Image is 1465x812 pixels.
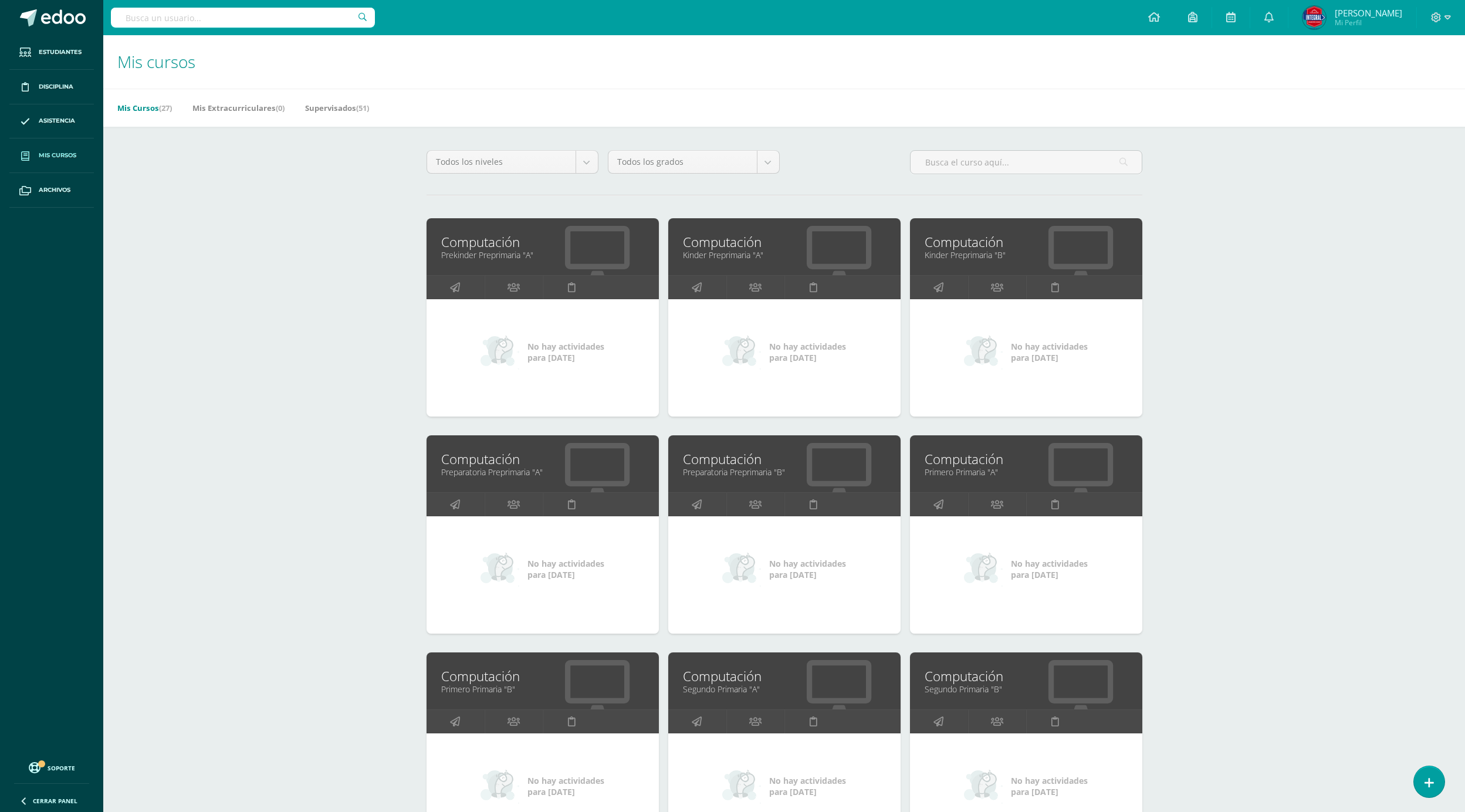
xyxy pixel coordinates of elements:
a: Preparatoria Preprimaria "A" [441,466,644,478]
img: no_activities_small.png [964,334,1003,370]
span: No hay actividades para [DATE] [769,558,846,580]
span: Estudiantes [39,48,82,57]
a: Primero Primaria "B" [441,684,644,695]
img: no_activities_small.png [481,552,519,587]
a: Supervisados(51) [305,99,369,117]
span: (51) [356,103,369,113]
a: Computación [441,233,644,251]
a: Disciplina [9,70,94,104]
a: Computación [925,233,1128,251]
input: Busca un usuario... [111,8,375,28]
span: No hay actividades para [DATE] [527,341,604,363]
img: no_activities_small.png [481,769,519,804]
a: Computación [683,667,886,685]
span: No hay actividades para [DATE] [527,558,604,580]
span: Asistencia [39,116,75,126]
a: Soporte [14,759,89,775]
span: Todos los niveles [436,151,567,173]
a: Segundo Primaria "A" [683,684,886,695]
img: no_activities_small.png [722,552,761,587]
a: Computación [441,667,644,685]
img: 6567dd4201f82c4dcbe86bc0297fb11a.png [1302,6,1326,29]
span: No hay actividades para [DATE] [1011,341,1088,363]
span: Mi Perfil [1335,18,1402,28]
a: Archivos [9,173,94,208]
a: Computación [441,450,644,468]
span: [PERSON_NAME] [1335,7,1402,19]
a: Segundo Primaria "B" [925,684,1128,695]
img: no_activities_small.png [964,552,1003,587]
span: No hay actividades para [DATE] [1011,775,1088,797]
a: Todos los grados [608,151,779,173]
input: Busca el curso aquí... [911,151,1142,174]
span: Todos los grados [617,151,748,173]
a: Computación [683,233,886,251]
a: Computación [925,450,1128,468]
a: Mis Extracurriculares(0) [192,99,285,117]
span: No hay actividades para [DATE] [769,775,846,797]
img: no_activities_small.png [722,769,761,804]
span: Cerrar panel [33,797,77,805]
span: Mis cursos [117,50,195,73]
span: Soporte [48,764,75,772]
span: Disciplina [39,82,73,92]
span: Mis cursos [39,151,76,160]
span: No hay actividades para [DATE] [527,775,604,797]
a: Mis Cursos(27) [117,99,172,117]
a: Computación [683,450,886,468]
span: (0) [276,103,285,113]
img: no_activities_small.png [722,334,761,370]
a: Preparatoria Preprimaria "B" [683,466,886,478]
a: Computación [925,667,1128,685]
img: no_activities_small.png [481,334,519,370]
a: Kinder Preprimaria "B" [925,249,1128,260]
span: Archivos [39,185,70,195]
a: Todos los niveles [427,151,598,173]
a: Prekinder Preprimaria "A" [441,249,644,260]
a: Asistencia [9,104,94,139]
span: (27) [159,103,172,113]
span: No hay actividades para [DATE] [1011,558,1088,580]
a: Kinder Preprimaria "A" [683,249,886,260]
img: no_activities_small.png [964,769,1003,804]
a: Primero Primaria "A" [925,466,1128,478]
a: Estudiantes [9,35,94,70]
span: No hay actividades para [DATE] [769,341,846,363]
a: Mis cursos [9,138,94,173]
